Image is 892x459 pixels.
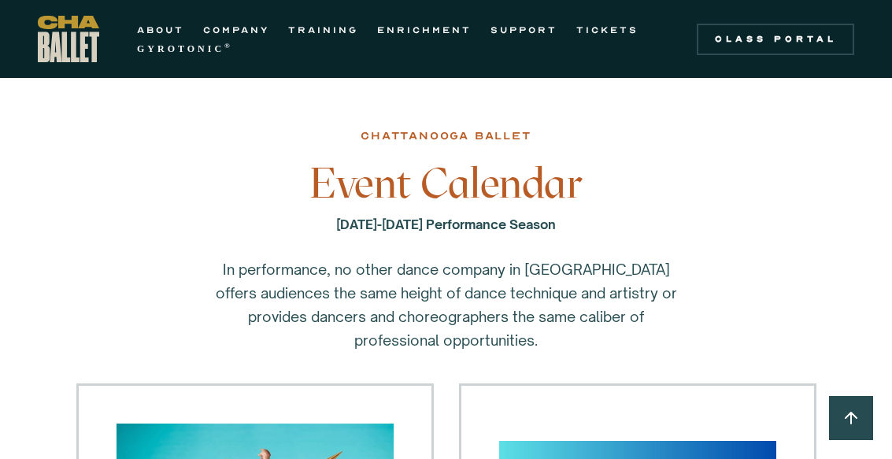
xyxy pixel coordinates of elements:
[288,20,358,39] a: TRAINING
[191,160,702,207] h3: Event Calendar
[203,20,269,39] a: COMPANY
[137,20,184,39] a: ABOUT
[377,20,472,39] a: ENRICHMENT
[706,33,845,46] div: Class Portal
[210,257,683,352] p: In performance, no other dance company in [GEOGRAPHIC_DATA] offers audiences the same height of d...
[137,39,233,58] a: GYROTONIC®
[38,16,99,62] a: home
[576,20,638,39] a: TICKETS
[224,42,233,50] sup: ®
[361,127,531,146] div: chattanooga ballet
[336,217,556,232] strong: [DATE]-[DATE] Performance Season
[137,43,224,54] strong: GYROTONIC
[490,20,557,39] a: SUPPORT
[697,24,854,55] a: Class Portal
